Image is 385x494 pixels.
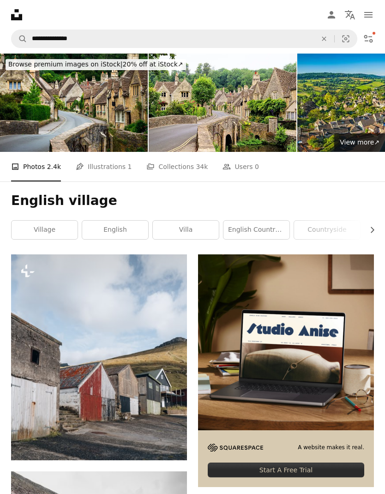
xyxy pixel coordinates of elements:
[334,133,385,152] a: View more↗
[76,152,132,181] a: Illustrations 1
[8,60,183,68] span: 20% off at iStock ↗
[149,54,296,152] img: Traditional Cotswold village, England
[11,30,357,48] form: Find visuals sitewide
[128,162,132,172] span: 1
[82,221,148,239] a: english
[314,30,334,48] button: Clear
[294,221,360,239] a: countryside
[12,221,78,239] a: village
[12,30,27,48] button: Search Unsplash
[146,152,208,181] a: Collections 34k
[223,152,259,181] a: Users 0
[208,444,263,452] img: file-1705255347840-230a6ab5bca9image
[359,30,378,48] button: Filters
[341,6,359,24] button: Language
[153,221,219,239] a: villa
[11,353,187,361] a: a group of buildings sitting next to each other
[11,254,187,460] img: a group of buildings sitting next to each other
[359,6,378,24] button: Menu
[322,6,341,24] a: Log in / Sign up
[198,254,374,430] img: file-1705123271268-c3eaf6a79b21image
[11,9,22,20] a: Home — Unsplash
[340,139,379,146] span: View more ↗
[364,221,374,239] button: scroll list to the right
[298,444,364,452] span: A website makes it real.
[8,60,122,68] span: Browse premium images on iStock |
[198,254,374,487] a: A website makes it real.Start A Free Trial
[255,162,259,172] span: 0
[196,162,208,172] span: 34k
[335,30,357,48] button: Visual search
[223,221,289,239] a: english countryside
[208,463,364,477] div: Start A Free Trial
[11,193,374,209] h1: English village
